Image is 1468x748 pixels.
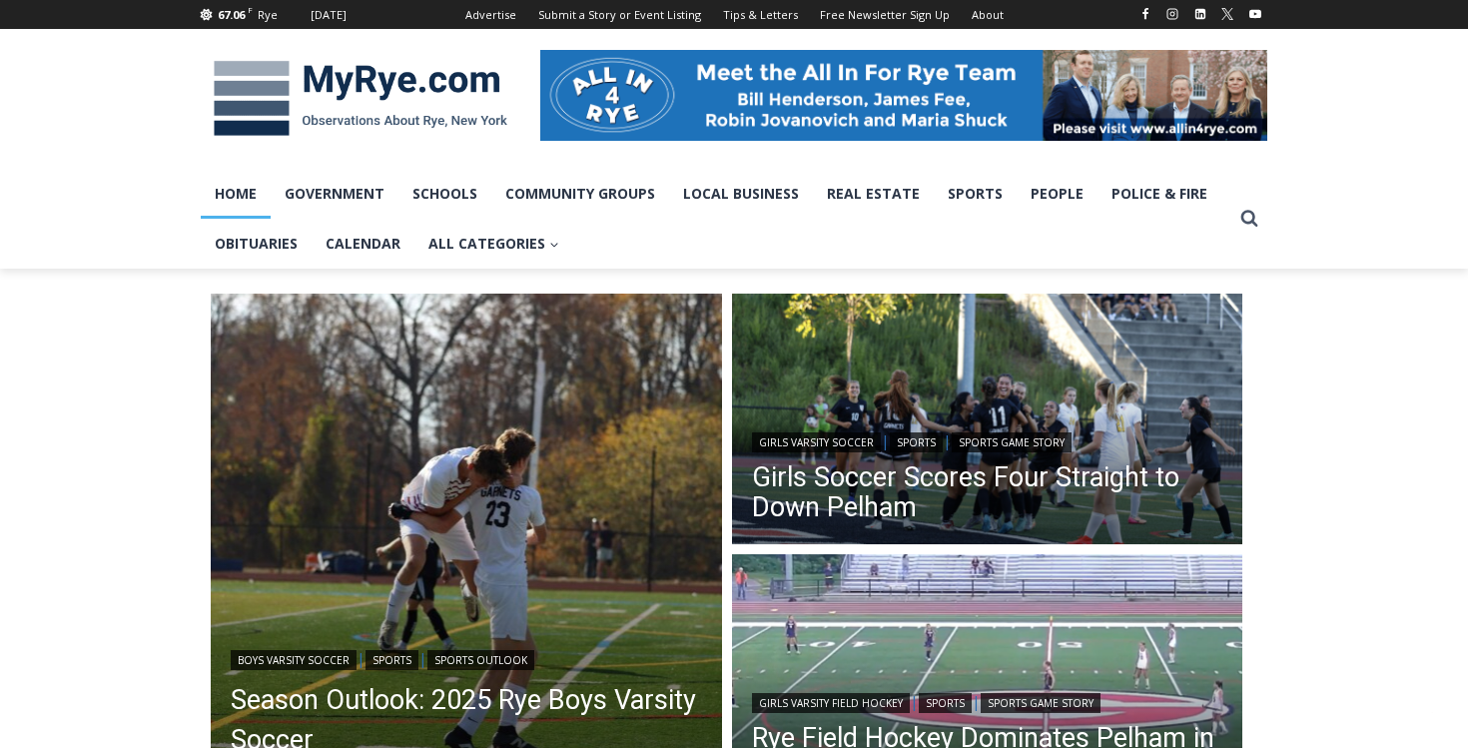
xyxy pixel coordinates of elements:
[311,6,347,24] div: [DATE]
[1215,2,1239,26] a: X
[752,432,881,452] a: Girls Varsity Soccer
[1098,169,1221,219] a: Police & Fire
[1231,201,1267,237] button: View Search Form
[813,169,934,219] a: Real Estate
[981,693,1101,713] a: Sports Game Story
[271,169,398,219] a: Government
[201,219,312,269] a: Obituaries
[752,693,910,713] a: Girls Varsity Field Hockey
[952,432,1072,452] a: Sports Game Story
[1133,2,1157,26] a: Facebook
[248,4,253,15] span: F
[231,650,357,670] a: Boys Varsity Soccer
[1188,2,1212,26] a: Linkedin
[201,169,1231,270] nav: Primary Navigation
[428,233,559,255] span: All Categories
[258,6,278,24] div: Rye
[1017,169,1098,219] a: People
[231,646,702,670] div: | |
[919,693,972,713] a: Sports
[1160,2,1184,26] a: Instagram
[732,294,1243,549] a: Read More Girls Soccer Scores Four Straight to Down Pelham
[890,432,943,452] a: Sports
[218,7,245,22] span: 67.06
[540,50,1267,140] img: All in for Rye
[732,294,1243,549] img: (PHOTO: Rye Girls Soccer's Samantha Yeh scores a goal in her team's 4-1 victory over Pelham on Se...
[312,219,414,269] a: Calendar
[427,650,534,670] a: Sports Outlook
[491,169,669,219] a: Community Groups
[752,428,1223,452] div: | |
[669,169,813,219] a: Local Business
[1243,2,1267,26] a: YouTube
[398,169,491,219] a: Schools
[201,47,520,151] img: MyRye.com
[201,169,271,219] a: Home
[934,169,1017,219] a: Sports
[366,650,418,670] a: Sports
[752,462,1223,522] a: Girls Soccer Scores Four Straight to Down Pelham
[752,689,1223,713] div: | |
[414,219,573,269] a: All Categories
